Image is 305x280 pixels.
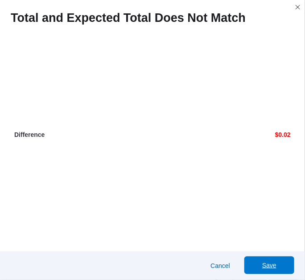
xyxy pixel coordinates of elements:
[293,2,303,12] button: Closes this modal window
[11,11,246,25] h1: Total and Expected Total Does Not Match
[154,130,291,139] p: $0.02
[262,261,276,270] span: Save
[207,257,234,275] button: Cancel
[14,130,151,139] p: Difference
[244,256,294,274] button: Save
[210,261,230,270] span: Cancel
